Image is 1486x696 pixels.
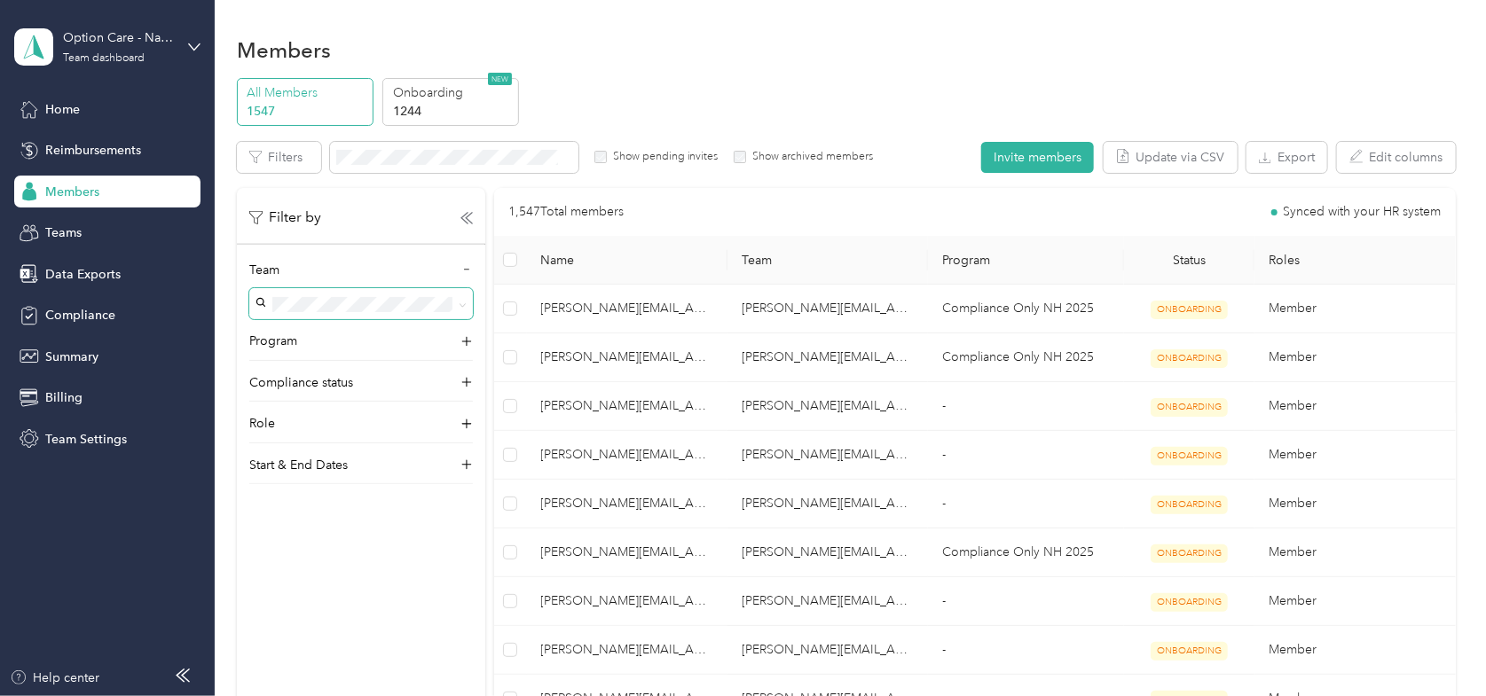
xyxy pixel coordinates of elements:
[527,626,727,675] td: lisa.layton@optioncare.com
[1151,447,1228,465] span: ONBOARDING
[727,382,928,431] td: carolyn.medley@optioncare.com
[928,528,1124,577] td: Compliance Only NH 2025
[541,299,713,318] span: [PERSON_NAME][EMAIL_ADDRESS][PERSON_NAME][DOMAIN_NAME]
[1254,236,1455,285] th: Roles
[1151,544,1228,563] span: ONBOARDING
[1124,382,1254,431] td: ONBOARDING
[727,528,928,577] td: tammy.tucker@navenhealth.com
[1254,285,1455,333] td: Member
[541,543,713,562] span: [PERSON_NAME][EMAIL_ADDRESS][PERSON_NAME][DOMAIN_NAME]
[1246,142,1327,173] button: Export
[237,142,321,173] button: Filters
[527,333,727,382] td: cameron.yoder@navenhealth.com
[527,528,727,577] td: joseph.barlow@navenhealth.com
[1254,577,1455,626] td: Member
[1104,142,1238,173] button: Update via CSV
[527,382,727,431] td: carolyn.medley@optioncare.com
[488,73,512,85] span: NEW
[249,207,321,229] p: Filter by
[1151,301,1228,319] span: ONBOARDING
[928,333,1124,382] td: Compliance Only NH 2025
[928,577,1124,626] td: -
[527,285,727,333] td: barbara.schauer@navenhealth.com
[45,306,115,325] span: Compliance
[45,100,80,119] span: Home
[727,236,928,285] th: Team
[928,285,1124,333] td: Compliance Only NH 2025
[393,102,514,121] p: 1244
[1337,142,1456,173] button: Edit columns
[249,373,353,392] p: Compliance status
[928,626,1124,675] td: -
[527,431,727,480] td: earl.morris@optioncare.com
[1124,431,1254,480] td: ONBOARDING
[249,261,279,279] p: Team
[1151,349,1228,368] span: ONBOARDING
[541,396,713,416] span: [PERSON_NAME][EMAIL_ADDRESS][PERSON_NAME][DOMAIN_NAME]
[981,142,1094,173] button: Invite members
[249,414,275,433] p: Role
[1124,626,1254,675] td: ONBOARDING
[1254,382,1455,431] td: Member
[541,494,713,513] span: [PERSON_NAME][EMAIL_ADDRESS][PERSON_NAME][DOMAIN_NAME]
[45,223,82,242] span: Teams
[527,236,727,285] th: Name
[63,28,174,47] div: Option Care - Naven Health
[928,382,1124,431] td: -
[1124,528,1254,577] td: ONBOARDING
[393,83,514,102] p: Onboarding
[527,577,727,626] td: kimberly.legenz@optioncare.com
[727,577,928,626] td: kimberly.legenz@optioncare.com
[1124,480,1254,528] td: ONBOARDING
[45,388,83,407] span: Billing
[527,480,727,528] td: erica.avila@optioncare.com
[1254,480,1455,528] td: Member
[727,626,928,675] td: lisa.layton@optioncare.com
[541,253,713,268] span: Name
[63,53,145,64] div: Team dashboard
[1151,496,1228,514] span: ONBOARDING
[1151,593,1228,612] span: ONBOARDING
[237,41,331,59] h1: Members
[928,431,1124,480] td: -
[1124,333,1254,382] td: ONBOARDING
[928,480,1124,528] td: -
[45,265,121,284] span: Data Exports
[45,430,127,449] span: Team Settings
[1387,597,1486,696] iframe: Everlance-gr Chat Button Frame
[45,141,141,160] span: Reimbursements
[1124,285,1254,333] td: ONBOARDING
[1254,528,1455,577] td: Member
[1124,236,1254,285] th: Status
[1151,398,1228,417] span: ONBOARDING
[727,480,928,528] td: erica.avila@optioncare.com
[727,333,928,382] td: amber.showman@navenhealth.com
[1151,642,1228,661] span: ONBOARDING
[45,348,98,366] span: Summary
[1254,626,1455,675] td: Member
[1254,333,1455,382] td: Member
[247,83,367,102] p: All Members
[1284,206,1442,218] span: Synced with your HR system
[249,456,348,474] p: Start & End Dates
[928,236,1124,285] th: Program
[1254,431,1455,480] td: Member
[541,445,713,465] span: [PERSON_NAME][EMAIL_ADDRESS][PERSON_NAME][DOMAIN_NAME]
[45,183,99,201] span: Members
[541,348,713,367] span: [PERSON_NAME][EMAIL_ADDRESS][PERSON_NAME][DOMAIN_NAME]
[607,149,719,165] label: Show pending invites
[746,149,873,165] label: Show archived members
[541,591,713,611] span: [PERSON_NAME][EMAIL_ADDRESS][DOMAIN_NAME]
[727,285,928,333] td: amber.showman@navenhealth.com
[10,669,100,687] button: Help center
[508,202,624,222] p: 1,547 Total members
[541,640,713,660] span: [PERSON_NAME][EMAIL_ADDRESS][PERSON_NAME][DOMAIN_NAME]
[1124,577,1254,626] td: ONBOARDING
[247,102,367,121] p: 1547
[249,332,297,350] p: Program
[727,431,928,480] td: earl.morris@optioncare.com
